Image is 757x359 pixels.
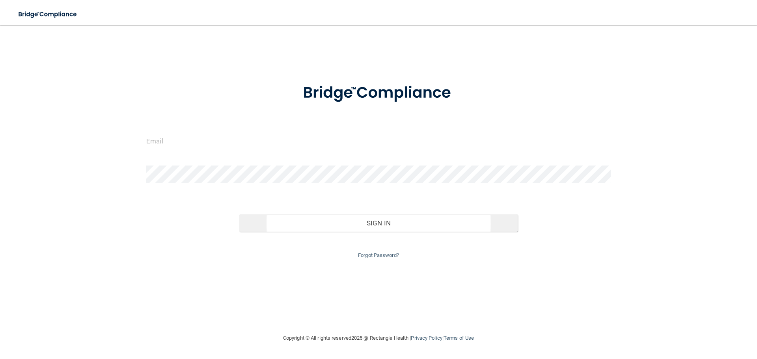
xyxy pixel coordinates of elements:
[235,326,522,351] div: Copyright © All rights reserved 2025 @ Rectangle Health | |
[12,6,84,22] img: bridge_compliance_login_screen.278c3ca4.svg
[287,73,470,113] img: bridge_compliance_login_screen.278c3ca4.svg
[411,335,442,341] a: Privacy Policy
[358,252,399,258] a: Forgot Password?
[621,303,748,335] iframe: Drift Widget Chat Controller
[146,132,611,150] input: Email
[444,335,474,341] a: Terms of Use
[239,214,518,232] button: Sign In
